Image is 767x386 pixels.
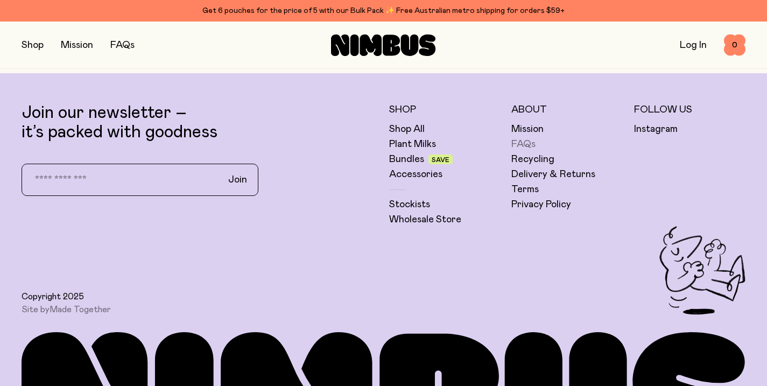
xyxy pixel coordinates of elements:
[389,153,424,166] a: Bundles
[724,34,745,56] button: 0
[389,138,436,151] a: Plant Milks
[50,305,111,314] a: Made Together
[389,168,442,181] a: Accessories
[22,291,84,302] span: Copyright 2025
[511,168,595,181] a: Delivery & Returns
[22,304,111,315] span: Site by
[22,103,378,142] p: Join our newsletter – it’s packed with goodness
[511,123,544,136] a: Mission
[61,40,93,50] a: Mission
[389,213,461,226] a: Wholesale Store
[110,40,135,50] a: FAQs
[511,153,554,166] a: Recycling
[389,103,501,116] h5: Shop
[511,138,536,151] a: FAQs
[432,157,449,163] span: Save
[389,123,425,136] a: Shop All
[228,173,247,186] span: Join
[634,123,678,136] a: Instagram
[22,4,745,17] div: Get 6 pouches for the price of 5 with our Bulk Pack ✨ Free Australian metro shipping for orders $59+
[389,198,430,211] a: Stockists
[511,198,571,211] a: Privacy Policy
[680,40,707,50] a: Log In
[220,169,256,191] button: Join
[511,103,623,116] h5: About
[511,183,539,196] a: Terms
[634,103,746,116] h5: Follow Us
